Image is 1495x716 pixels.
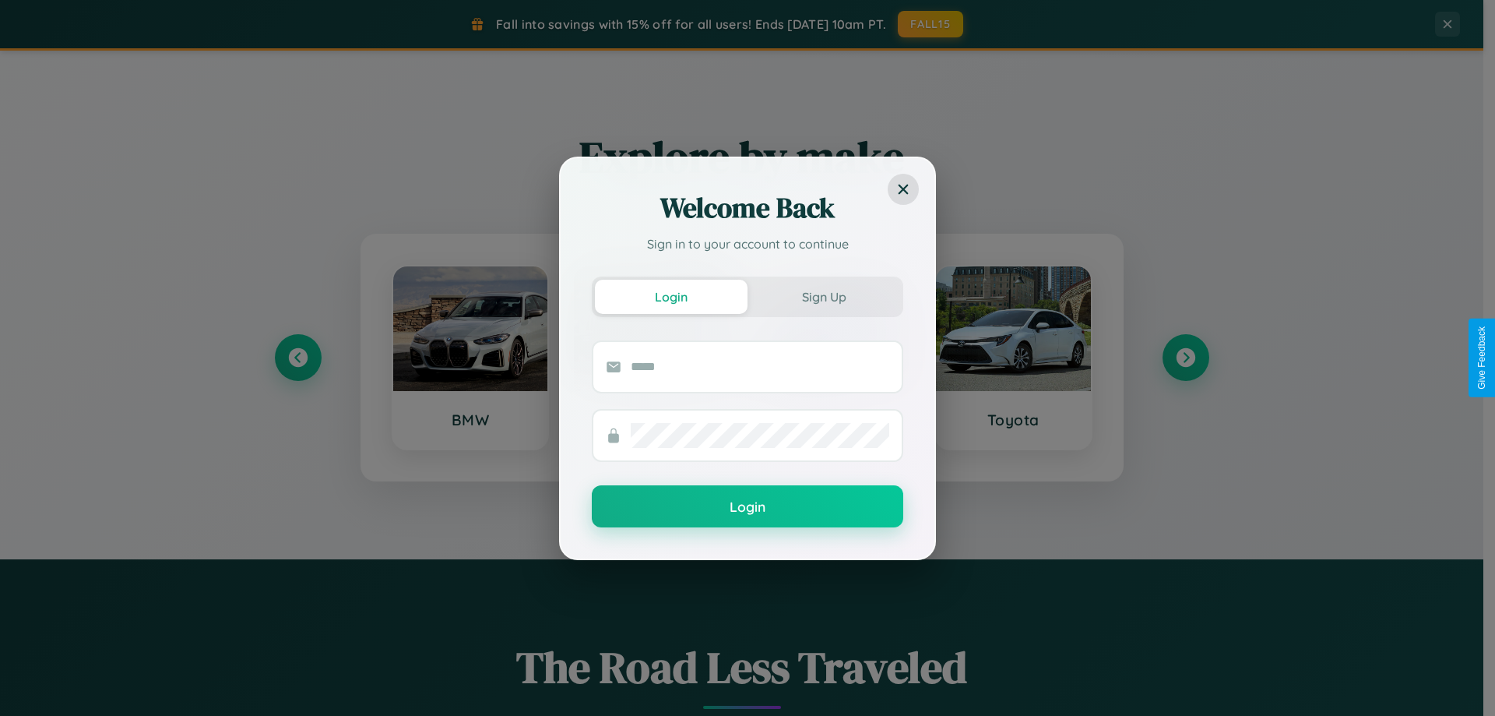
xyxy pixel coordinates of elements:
button: Login [595,280,747,314]
h2: Welcome Back [592,189,903,227]
button: Login [592,485,903,527]
p: Sign in to your account to continue [592,235,903,253]
button: Sign Up [747,280,900,314]
div: Give Feedback [1476,326,1487,390]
